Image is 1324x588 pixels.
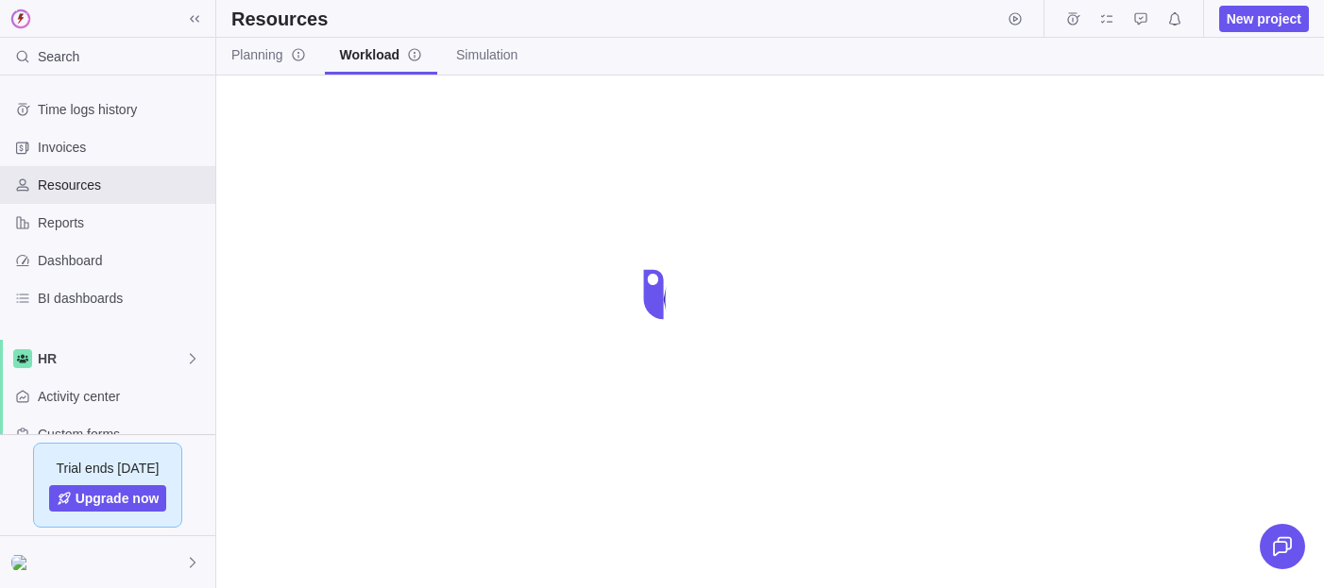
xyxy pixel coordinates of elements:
[38,251,208,270] span: Dashboard
[340,45,423,64] span: Workload
[38,387,208,406] span: Activity center
[1128,14,1154,29] a: Approval requests
[1128,6,1154,32] span: Approval requests
[216,38,321,75] a: Planninginfo-description
[1002,6,1028,32] span: Start timer
[624,257,700,332] div: loading
[38,289,208,308] span: BI dashboards
[1094,6,1120,32] span: My assignments
[38,47,79,66] span: Search
[1060,6,1086,32] span: Time logs
[76,489,160,508] span: Upgrade now
[38,100,208,119] span: Time logs history
[407,47,422,62] svg: info-description
[8,6,34,32] img: logo
[325,38,438,75] a: Workloadinfo-description
[1227,9,1301,28] span: New project
[291,47,306,62] svg: info-description
[57,459,160,478] span: Trial ends [DATE]
[1162,6,1188,32] span: Notifications
[38,138,208,157] span: Invoices
[1219,6,1309,32] span: New project
[231,6,328,32] h2: Resources
[49,485,167,512] a: Upgrade now
[1094,14,1120,29] a: My assignments
[38,213,208,232] span: Reports
[1060,14,1086,29] a: Time logs
[441,38,533,75] a: Simulation
[1162,14,1188,29] a: Notifications
[38,425,208,444] span: Custom forms
[38,176,208,194] span: Resources
[456,45,518,64] span: Simulation
[38,349,185,368] span: HR
[11,555,34,570] img: Show
[11,551,34,574] div: Helen Smith
[231,45,306,64] span: Planning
